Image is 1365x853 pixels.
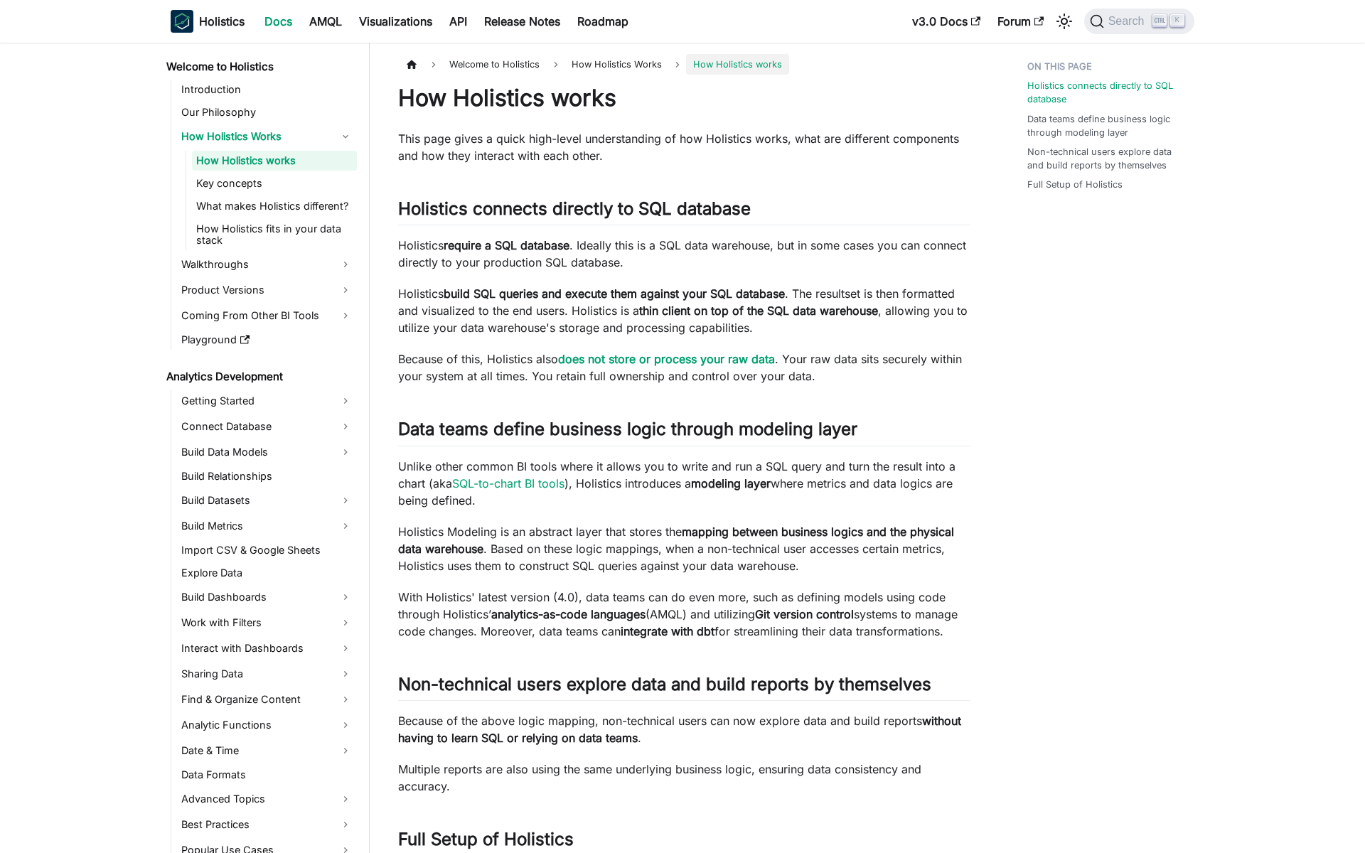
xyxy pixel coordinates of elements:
[1027,79,1186,106] a: Holistics connects directly to SQL database
[569,10,637,33] a: Roadmap
[177,662,357,685] a: Sharing Data
[691,476,771,490] strong: modeling layer
[192,173,357,193] a: Key concepts
[398,761,970,795] p: Multiple reports are also using the same underlying business logic, ensuring data consistency and...
[564,54,669,75] span: How Holistics Works
[398,130,970,164] p: This page gives a quick high-level understanding of how Holistics works, what are different compo...
[398,712,970,746] p: Because of the above logic mapping, non-technical users can now explore data and build reports .
[177,125,357,148] a: How Holistics Works
[398,54,970,75] nav: Breadcrumbs
[398,523,970,574] p: Holistics Modeling is an abstract layer that stores the . Based on these logic mappings, when a n...
[177,330,357,350] a: Playground
[192,219,357,250] a: How Holistics fits in your data stack
[171,10,245,33] a: HolisticsHolistics
[989,10,1052,33] a: Forum
[177,80,357,100] a: Introduction
[177,102,357,122] a: Our Philosophy
[350,10,441,33] a: Visualizations
[755,607,854,621] strong: Git version control
[398,714,961,745] strong: without having to learn SQL or relying on data teams
[177,415,357,438] a: Connect Database
[398,350,970,385] p: Because of this, Holistics also . Your raw data sits securely within your system at all times. Yo...
[177,688,357,711] a: Find & Organize Content
[1027,178,1123,191] a: Full Setup of Holistics
[398,525,954,556] strong: mapping between business logics and the physical data warehouse
[156,43,370,853] nav: Docs sidebar
[177,441,357,463] a: Build Data Models
[621,624,714,638] strong: integrate with dbt
[639,304,878,318] strong: thin client on top of the SQL data warehouse
[444,286,785,301] strong: build SQL queries and execute them against your SQL database
[256,10,301,33] a: Docs
[177,540,357,560] a: Import CSV & Google Sheets
[177,714,357,736] a: Analytic Functions
[398,198,970,225] h2: Holistics connects directly to SQL database
[398,589,970,640] p: With Holistics' latest version (4.0), data teams can do even more, such as defining models using ...
[301,10,350,33] a: AMQL
[177,489,357,512] a: Build Datasets
[177,304,357,327] a: Coming From Other BI Tools
[398,237,970,271] p: Holistics . Ideally this is a SQL data warehouse, but in some cases you can connect directly to y...
[442,54,547,75] span: Welcome to Holistics
[177,813,357,836] a: Best Practices
[199,13,245,30] b: Holistics
[1104,15,1153,28] span: Search
[398,285,970,336] p: Holistics . The resultset is then formatted and visualized to the end users. Holistics is a , all...
[162,57,357,77] a: Welcome to Holistics
[1027,112,1186,139] a: Data teams define business logic through modeling layer
[177,390,357,412] a: Getting Started
[192,151,357,171] a: How Holistics works
[476,10,569,33] a: Release Notes
[398,84,970,112] h1: How Holistics works
[904,10,989,33] a: v3.0 Docs
[398,54,425,75] a: Home page
[452,476,564,490] a: SQL-to-chart BI tools
[1053,10,1076,33] button: Switch between dark and light mode (currently light mode)
[192,196,357,216] a: What makes Holistics different?
[1027,145,1186,172] a: Non-technical users explore data and build reports by themselves
[171,10,193,33] img: Holistics
[177,466,357,486] a: Build Relationships
[441,10,476,33] a: API
[177,279,357,301] a: Product Versions
[686,54,789,75] span: How Holistics works
[398,458,970,509] p: Unlike other common BI tools where it allows you to write and run a SQL query and turn the result...
[177,765,357,785] a: Data Formats
[1084,9,1194,34] button: Search (Ctrl+K)
[177,637,357,660] a: Interact with Dashboards
[177,586,357,608] a: Build Dashboards
[398,674,970,701] h2: Non-technical users explore data and build reports by themselves
[444,238,569,252] strong: require a SQL database
[177,788,357,810] a: Advanced Topics
[177,611,357,634] a: Work with Filters
[177,563,357,583] a: Explore Data
[558,352,775,366] a: does not store or process your raw data
[177,739,357,762] a: Date & Time
[162,367,357,387] a: Analytics Development
[491,607,646,621] strong: analytics-as-code languages
[177,515,357,537] a: Build Metrics
[398,419,970,446] h2: Data teams define business logic through modeling layer
[177,253,357,276] a: Walkthroughs
[1170,14,1184,27] kbd: K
